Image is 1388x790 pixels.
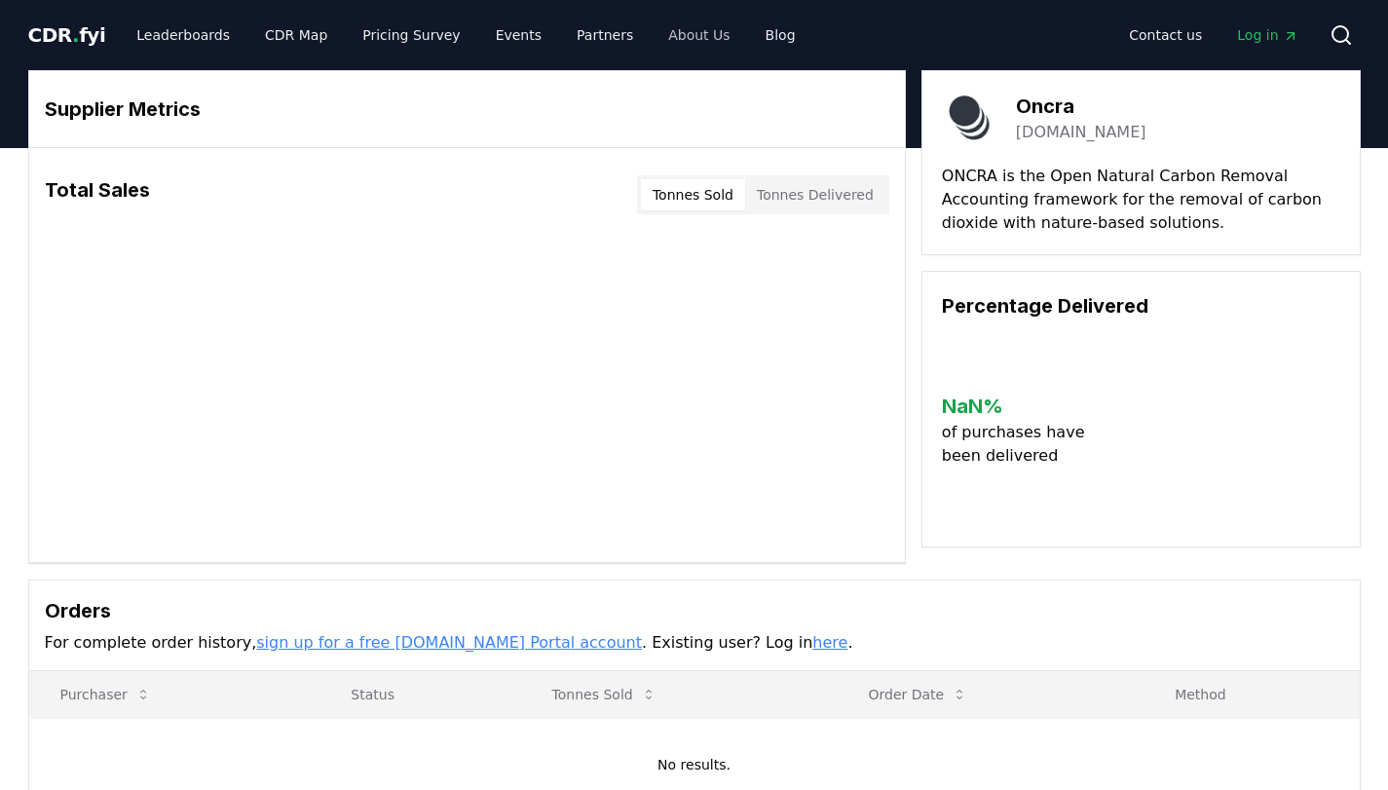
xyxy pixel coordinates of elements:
button: Tonnes Delivered [745,179,885,210]
span: Log in [1237,25,1297,45]
a: Blog [750,18,811,53]
nav: Main [1113,18,1313,53]
p: For complete order history, . Existing user? Log in . [45,631,1344,655]
button: Order Date [852,675,983,714]
a: Leaderboards [121,18,245,53]
p: Method [1159,685,1343,704]
h3: Oncra [1016,92,1146,121]
a: Contact us [1113,18,1218,53]
span: CDR fyi [28,23,106,47]
a: CDR Map [249,18,343,53]
a: CDR.fyi [28,21,106,49]
img: Oncra-logo [942,91,996,145]
a: Log in [1221,18,1313,53]
h3: NaN % [942,392,1101,421]
h3: Supplier Metrics [45,94,889,124]
span: . [72,23,79,47]
h3: Total Sales [45,175,150,214]
button: Tonnes Sold [641,179,745,210]
a: Partners [561,18,649,53]
nav: Main [121,18,810,53]
a: sign up for a free [DOMAIN_NAME] Portal account [256,633,642,652]
h3: Orders [45,596,1344,625]
a: here [812,633,847,652]
a: Events [480,18,557,53]
h3: Percentage Delivered [942,291,1340,320]
p: of purchases have been delivered [942,421,1101,468]
a: About Us [653,18,745,53]
a: Pricing Survey [347,18,475,53]
p: Status [335,685,505,704]
button: Tonnes Sold [537,675,672,714]
button: Purchaser [45,675,167,714]
a: [DOMAIN_NAME] [1016,121,1146,144]
p: ONCRA is the Open Natural Carbon Removal Accounting framework for the removal of carbon dioxide w... [942,165,1340,235]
